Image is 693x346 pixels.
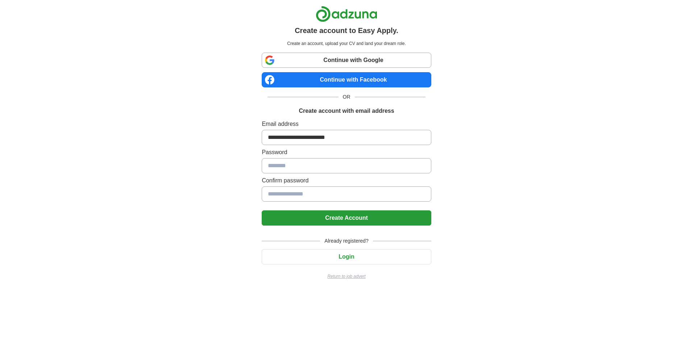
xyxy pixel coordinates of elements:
h1: Create account to Easy Apply. [295,25,398,36]
p: Create an account, upload your CV and land your dream role. [263,40,430,47]
button: Login [262,249,431,264]
a: Return to job advert [262,273,431,280]
a: Continue with Facebook [262,72,431,87]
h1: Create account with email address [299,107,394,115]
img: Adzuna logo [316,6,377,22]
button: Create Account [262,210,431,226]
label: Password [262,148,431,157]
label: Email address [262,120,431,128]
label: Confirm password [262,176,431,185]
a: Login [262,254,431,260]
a: Continue with Google [262,53,431,68]
span: OR [339,93,355,101]
span: Already registered? [320,237,373,245]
